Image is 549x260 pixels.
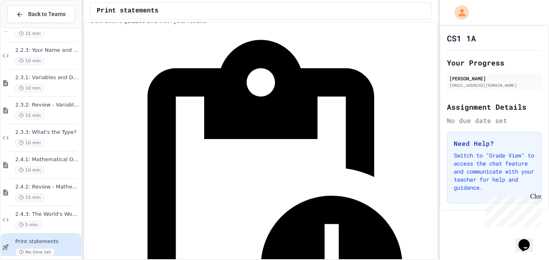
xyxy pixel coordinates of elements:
div: My Account [446,3,471,22]
iframe: chat widget [515,228,541,252]
span: 2.4.2: Review - Mathematical Operators [15,184,80,190]
span: 10 min [15,84,44,92]
div: No due date set [447,116,542,125]
span: 2.4.1: Mathematical Operators [15,156,80,163]
h2: Assignment Details [447,101,542,113]
span: 10 min [15,139,44,147]
span: 5 min [15,221,41,229]
button: Back to Teams [7,6,75,23]
iframe: chat widget [482,193,541,227]
span: No time set [15,248,55,256]
h3: Need Help? [454,139,535,148]
span: 15 min [15,112,44,119]
span: Back to Teams [28,10,66,18]
p: Switch to "Grade View" to access the chat feature and communicate with your teacher for help and ... [454,151,535,192]
div: [PERSON_NAME] [449,75,539,82]
span: 2.3.3: What's the Type? [15,129,80,136]
h1: CS1 1A [447,33,476,44]
span: 15 min [15,194,44,201]
span: 2.4.3: The World's Worst Farmer's Market [15,211,80,218]
span: 10 min [15,166,44,174]
div: Chat with us now!Close [3,3,55,51]
span: Print statements [15,238,80,245]
span: 15 min [15,30,44,37]
span: 10 min [15,57,44,65]
div: [EMAIL_ADDRESS][DOMAIN_NAME] [449,82,539,88]
h2: Your Progress [447,57,542,68]
span: 2.2.3: Your Name and Favorite Movie [15,47,80,54]
span: 2.3.2: Review - Variables and Data Types [15,102,80,109]
span: Print statements [97,6,159,16]
span: 2.3.1: Variables and Data Types [15,74,80,81]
